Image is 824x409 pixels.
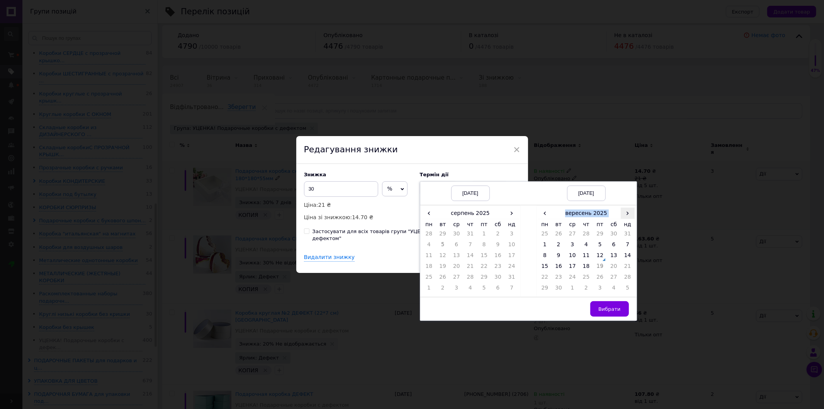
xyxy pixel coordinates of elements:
td: 12 [593,252,607,262]
td: 2 [579,284,593,295]
td: 25 [422,273,436,284]
td: 1 [422,284,436,295]
td: 26 [552,230,566,241]
th: вт [436,219,450,230]
th: пн [422,219,436,230]
td: 30 [607,230,621,241]
td: 29 [436,230,450,241]
td: 5 [593,241,607,252]
td: 14 [464,252,477,262]
span: 21 ₴ [318,202,331,208]
td: 2 [436,284,450,295]
td: 28 [621,273,635,284]
label: Термін дії [420,172,520,177]
td: 28 [422,230,436,241]
button: Вибрати [590,301,629,317]
td: 11 [579,252,593,262]
td: 27 [450,273,464,284]
td: 4 [422,241,436,252]
span: 14.70 ₴ [352,214,373,220]
td: 8 [477,241,491,252]
td: 7 [505,284,519,295]
td: 6 [491,284,505,295]
td: 7 [464,241,477,252]
input: 0 [304,181,378,197]
th: ср [450,219,464,230]
th: чт [464,219,477,230]
span: ‹ [538,208,552,219]
td: 18 [422,262,436,273]
td: 16 [491,252,505,262]
td: 27 [607,273,621,284]
td: 22 [477,262,491,273]
td: 3 [505,230,519,241]
td: 25 [579,273,593,284]
td: 5 [436,241,450,252]
td: 30 [552,284,566,295]
td: 26 [436,273,450,284]
span: › [621,208,635,219]
td: 29 [538,284,552,295]
td: 21 [464,262,477,273]
td: 4 [579,241,593,252]
td: 1 [566,284,579,295]
td: 4 [607,284,621,295]
th: пн [538,219,552,230]
td: 3 [566,241,579,252]
td: 5 [621,284,635,295]
td: 17 [505,252,519,262]
td: 25 [538,230,552,241]
th: пт [593,219,607,230]
td: 3 [450,284,464,295]
p: Ціна зі знижкою: [304,213,412,222]
td: 20 [450,262,464,273]
span: % [387,186,392,192]
th: сб [607,219,621,230]
td: 16 [552,262,566,273]
td: 30 [450,230,464,241]
td: 27 [566,230,579,241]
td: 31 [621,230,635,241]
td: 1 [477,230,491,241]
td: 18 [579,262,593,273]
div: Застосувати для всіх товарів групи "УЦЕНКА! Подарочные коробки с дефектом" [313,228,520,242]
td: 19 [593,262,607,273]
th: вт [552,219,566,230]
td: 24 [566,273,579,284]
td: 6 [607,241,621,252]
p: Ціна: [304,201,412,209]
span: Знижка [304,172,326,177]
div: [DATE] [451,186,490,201]
td: 29 [593,230,607,241]
th: чт [579,219,593,230]
td: 6 [450,241,464,252]
td: 21 [621,262,635,273]
td: 28 [464,273,477,284]
td: 28 [579,230,593,241]
td: 12 [436,252,450,262]
th: пт [477,219,491,230]
span: Редагування знижки [304,145,398,154]
td: 31 [464,230,477,241]
div: [DATE] [567,186,606,201]
th: нд [621,219,635,230]
td: 17 [566,262,579,273]
th: серпень 2025 [436,208,505,219]
td: 10 [566,252,579,262]
td: 5 [477,284,491,295]
td: 1 [538,241,552,252]
td: 2 [552,241,566,252]
td: 15 [538,262,552,273]
div: Видалити знижку [304,254,355,262]
td: 9 [491,241,505,252]
td: 26 [593,273,607,284]
td: 8 [538,252,552,262]
th: сб [491,219,505,230]
span: ‹ [422,208,436,219]
td: 9 [552,252,566,262]
td: 13 [450,252,464,262]
td: 29 [477,273,491,284]
td: 15 [477,252,491,262]
td: 2 [491,230,505,241]
td: 10 [505,241,519,252]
